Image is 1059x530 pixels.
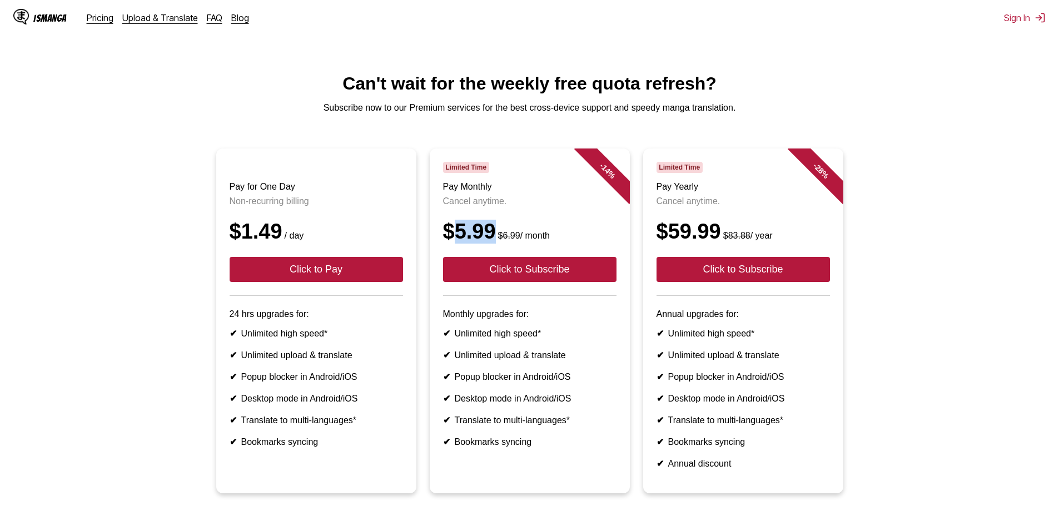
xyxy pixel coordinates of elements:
[443,372,450,382] b: ✔
[657,328,830,339] li: Unlimited high speed*
[230,393,403,404] li: Desktop mode in Android/iOS
[87,12,113,23] a: Pricing
[496,231,550,240] small: / month
[13,9,29,24] img: IsManga Logo
[443,220,616,244] div: $5.99
[443,162,489,173] span: Limited Time
[1035,12,1046,23] img: Sign out
[443,350,450,360] b: ✔
[443,309,616,319] p: Monthly upgrades for:
[443,415,450,425] b: ✔
[657,437,664,447] b: ✔
[657,437,830,447] li: Bookmarks syncing
[207,12,222,23] a: FAQ
[657,309,830,319] p: Annual upgrades for:
[657,372,830,382] li: Popup blocker in Android/iOS
[443,182,616,192] h3: Pay Monthly
[231,12,249,23] a: Blog
[230,437,403,447] li: Bookmarks syncing
[230,309,403,319] p: 24 hrs upgrades for:
[657,393,830,404] li: Desktop mode in Android/iOS
[230,220,403,244] div: $1.49
[723,231,750,240] s: $83.88
[443,329,450,338] b: ✔
[498,231,520,240] s: $6.99
[657,162,703,173] span: Limited Time
[443,437,616,447] li: Bookmarks syncing
[443,372,616,382] li: Popup blocker in Android/iOS
[657,220,830,244] div: $59.99
[230,372,403,382] li: Popup blocker in Android/iOS
[9,103,1050,113] p: Subscribe now to our Premium services for the best cross-device support and speedy manga translat...
[657,415,664,425] b: ✔
[9,73,1050,94] h1: Can't wait for the weekly free quota refresh?
[230,394,237,403] b: ✔
[443,394,450,403] b: ✔
[657,415,830,425] li: Translate to multi-languages*
[657,182,830,192] h3: Pay Yearly
[230,350,237,360] b: ✔
[230,437,237,447] b: ✔
[657,257,830,282] button: Click to Subscribe
[1004,12,1046,23] button: Sign In
[657,372,664,382] b: ✔
[443,415,616,425] li: Translate to multi-languages*
[282,231,304,240] small: / day
[657,459,664,468] b: ✔
[230,415,237,425] b: ✔
[443,393,616,404] li: Desktop mode in Android/iOS
[230,415,403,425] li: Translate to multi-languages*
[443,196,616,206] p: Cancel anytime.
[33,13,67,23] div: IsManga
[443,437,450,447] b: ✔
[230,329,237,338] b: ✔
[721,231,773,240] small: / year
[574,137,640,204] div: - 14 %
[657,350,830,360] li: Unlimited upload & translate
[230,372,237,382] b: ✔
[122,12,198,23] a: Upload & Translate
[443,350,616,360] li: Unlimited upload & translate
[230,182,403,192] h3: Pay for One Day
[657,394,664,403] b: ✔
[443,328,616,339] li: Unlimited high speed*
[787,137,854,204] div: - 28 %
[13,9,87,27] a: IsManga LogoIsManga
[230,328,403,339] li: Unlimited high speed*
[230,196,403,206] p: Non-recurring billing
[657,196,830,206] p: Cancel anytime.
[443,257,616,282] button: Click to Subscribe
[657,329,664,338] b: ✔
[230,350,403,360] li: Unlimited upload & translate
[657,458,830,469] li: Annual discount
[230,257,403,282] button: Click to Pay
[657,350,664,360] b: ✔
